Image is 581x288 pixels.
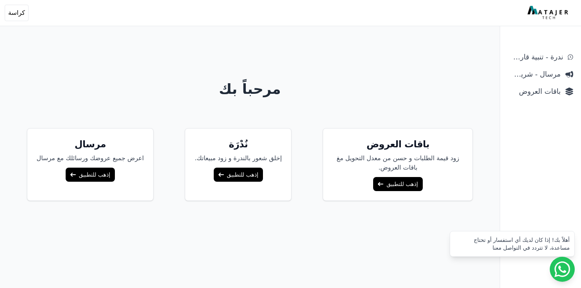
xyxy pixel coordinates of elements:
[508,69,561,80] span: مرسال - شريط دعاية
[333,154,463,172] p: زود قيمة الطلبات و حسن من معدل التحويل مغ باقات العروض.
[527,6,570,20] img: MatajerTech Logo
[214,168,263,182] a: إذهب للتطبيق
[508,52,563,63] span: ندرة - تنبية قارب علي النفاذ
[37,138,144,150] h5: مرسال
[8,8,25,18] span: كراسة
[195,154,282,163] p: إخلق شعور بالندرة و زود مبيعاتك.
[333,138,463,150] h5: باقات العروض
[195,138,282,150] h5: نُدْرَة
[455,236,570,252] div: أهلاً بك! إذا كان لديك أي استفسار أو تحتاج مساعدة، لا تتردد في التواصل معنا
[66,168,115,182] a: إذهب للتطبيق
[37,154,144,163] p: اعرض جميع عروضك ورسائلك مع مرسال
[5,5,29,21] button: كراسة
[373,177,422,191] a: إذهب للتطبيق
[508,86,561,97] span: باقات العروض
